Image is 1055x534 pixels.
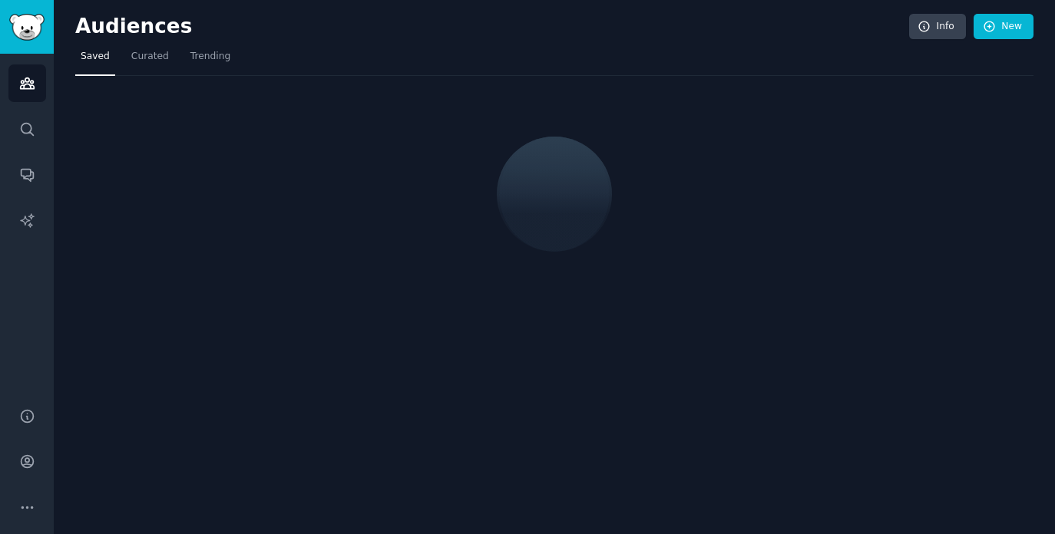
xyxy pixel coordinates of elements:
a: Saved [75,44,115,76]
a: New [974,14,1034,40]
h2: Audiences [75,15,909,39]
span: Curated [131,50,169,64]
a: Trending [185,44,236,76]
span: Trending [190,50,230,64]
span: Saved [81,50,110,64]
a: Info [909,14,966,40]
img: GummySearch logo [9,14,45,41]
a: Curated [126,44,174,76]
